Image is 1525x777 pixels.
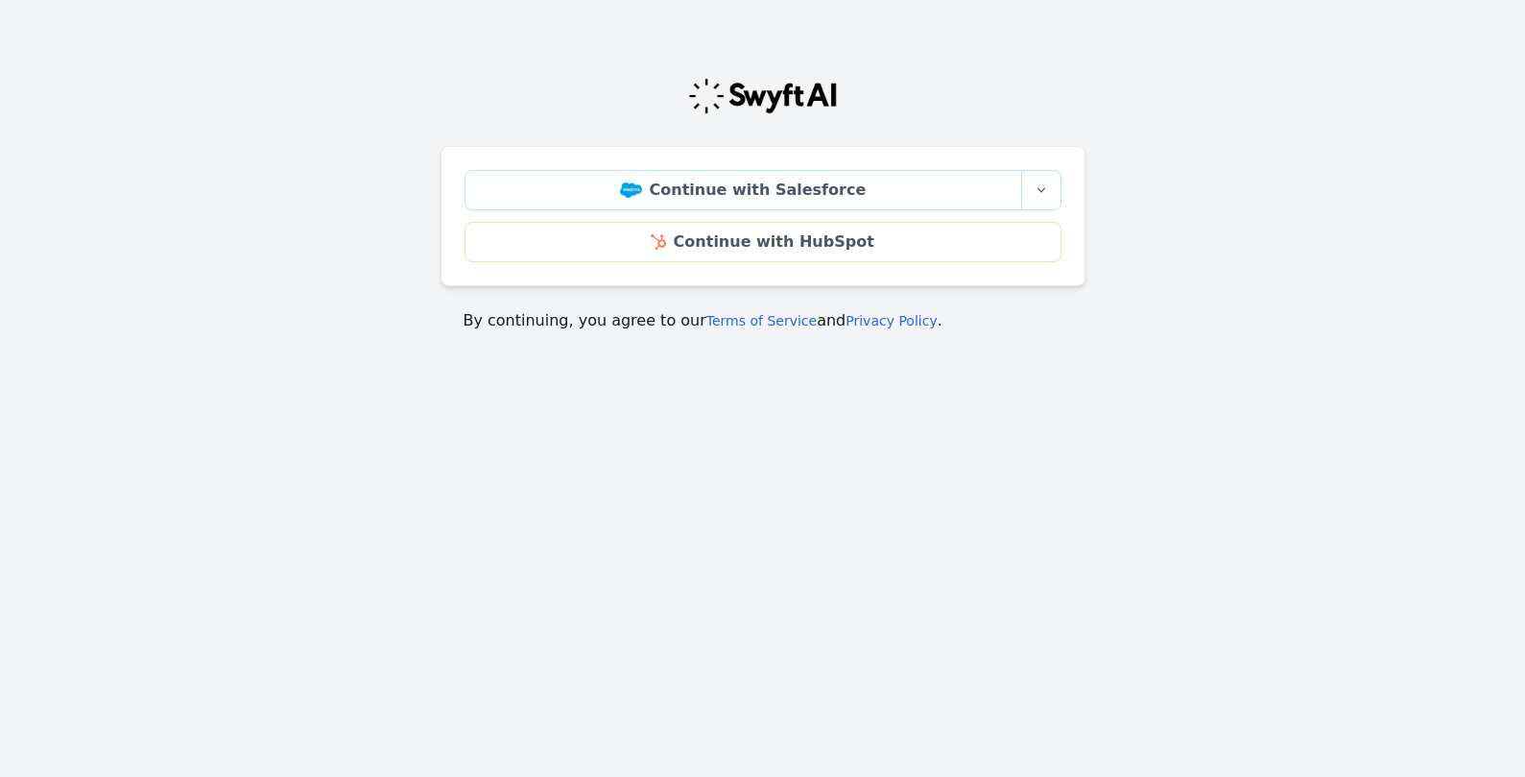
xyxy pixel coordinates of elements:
[706,313,817,328] a: Terms of Service
[620,182,642,198] img: Salesforce
[687,77,839,115] img: Swyft Logo
[465,170,1022,210] a: Continue with Salesforce
[846,313,937,328] a: Privacy Policy
[465,222,1061,262] a: Continue with HubSpot
[464,309,1062,332] p: By continuing, you agree to our and .
[651,234,665,250] img: HubSpot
